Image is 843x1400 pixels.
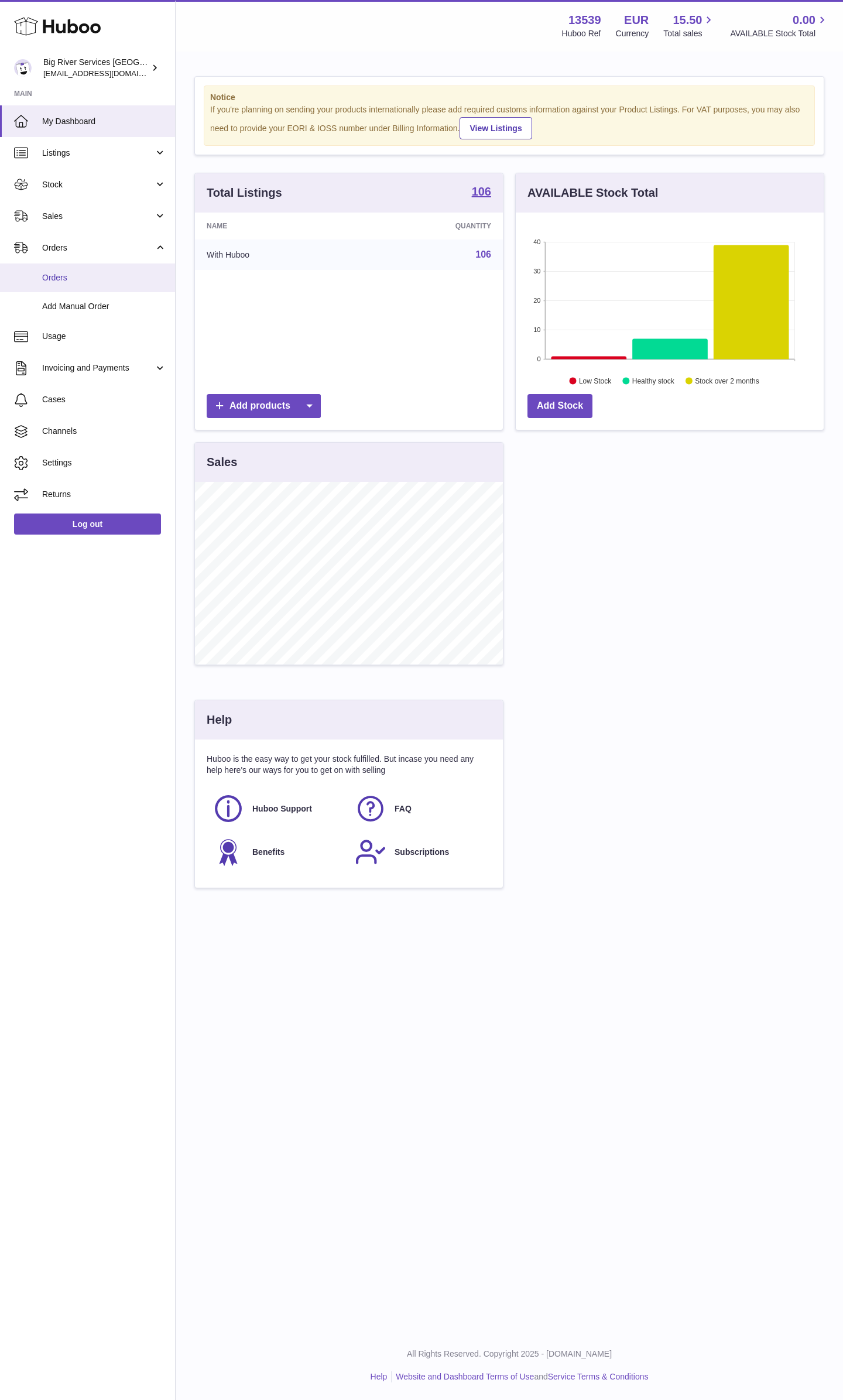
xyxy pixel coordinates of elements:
span: Cases [42,394,166,405]
td: With Huboo [195,239,357,270]
div: Big River Services [GEOGRAPHIC_DATA] [43,57,149,79]
span: Settings [42,457,166,468]
div: Currency [616,28,649,39]
a: Add products [207,394,321,418]
a: Log out [14,514,161,535]
text: 40 [533,238,540,245]
h3: Help [207,712,232,728]
strong: 106 [472,186,491,197]
span: Sales [42,211,154,222]
text: Stock over 2 months [695,376,759,385]
span: AVAILABLE Stock Total [730,28,829,39]
span: [EMAIL_ADDRESS][DOMAIN_NAME] [43,69,172,78]
span: Orders [42,242,154,254]
strong: 13539 [568,12,601,28]
span: Returns [42,489,166,500]
text: Low Stock [579,376,612,385]
strong: Notice [210,92,808,103]
span: 15.50 [673,12,702,28]
h3: Sales [207,454,237,470]
p: Huboo is the easy way to get your stock fulfilled. But incase you need any help here's our ways f... [207,754,491,776]
a: 0.00 AVAILABLE Stock Total [730,12,829,39]
span: 0.00 [793,12,815,28]
span: Invoicing and Payments [42,362,154,374]
a: Subscriptions [355,836,485,868]
span: Stock [42,179,154,190]
div: Huboo Ref [562,28,601,39]
a: View Listings [460,117,532,139]
li: and [392,1371,648,1382]
text: 30 [533,268,540,275]
div: If you're planning on sending your products internationally please add required customs informati... [210,104,808,139]
span: Benefits [252,847,285,858]
span: Total sales [663,28,715,39]
text: 10 [533,326,540,333]
a: 106 [475,249,491,259]
a: 106 [472,186,491,200]
span: Huboo Support [252,803,312,814]
a: Add Stock [527,394,592,418]
span: Add Manual Order [42,301,166,312]
text: Healthy stock [632,376,675,385]
span: Orders [42,272,166,283]
span: My Dashboard [42,116,166,127]
p: All Rights Reserved. Copyright 2025 - [DOMAIN_NAME] [185,1348,834,1360]
h3: AVAILABLE Stock Total [527,185,658,201]
span: Channels [42,426,166,437]
span: Usage [42,331,166,342]
a: Help [371,1372,388,1381]
th: Quantity [357,213,503,239]
span: Listings [42,148,154,159]
img: de-logistics@bigriverintl.com [14,59,32,77]
th: Name [195,213,357,239]
text: 0 [537,355,540,362]
a: 15.50 Total sales [663,12,715,39]
h3: Total Listings [207,185,282,201]
a: Service Terms & Conditions [548,1372,649,1381]
a: Benefits [213,836,343,868]
a: FAQ [355,793,485,824]
span: FAQ [395,803,412,814]
a: Website and Dashboard Terms of Use [396,1372,534,1381]
text: 20 [533,297,540,304]
strong: EUR [624,12,649,28]
a: Huboo Support [213,793,343,824]
span: Subscriptions [395,847,449,858]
